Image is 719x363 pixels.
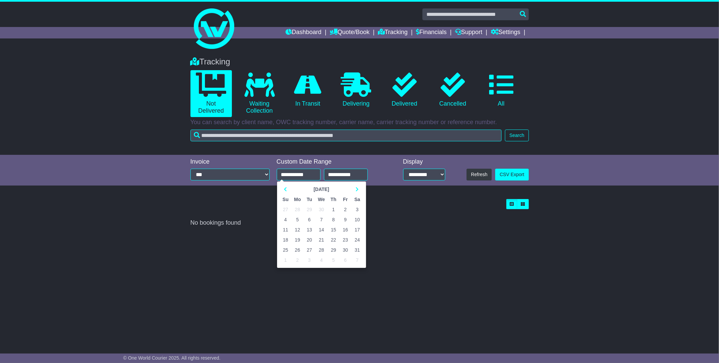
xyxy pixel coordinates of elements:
[339,245,351,255] td: 30
[303,194,315,204] th: Tu
[316,245,328,255] td: 28
[328,245,339,255] td: 29
[187,57,532,67] div: Tracking
[351,215,363,225] td: 10
[378,27,408,38] a: Tracking
[303,235,315,245] td: 20
[292,194,304,204] th: Mo
[384,70,425,110] a: Delivered
[351,245,363,255] td: 31
[123,355,221,361] span: © One World Courier 2025. All rights reserved.
[292,255,304,265] td: 2
[339,225,351,235] td: 16
[190,70,232,117] a: Not Delivered
[292,245,304,255] td: 26
[316,215,328,225] td: 7
[316,235,328,245] td: 21
[316,255,328,265] td: 4
[505,130,529,141] button: Search
[303,215,315,225] td: 6
[339,204,351,215] td: 2
[277,158,385,166] div: Custom Date Range
[328,255,339,265] td: 5
[292,204,304,215] td: 28
[335,70,377,110] a: Delivering
[328,204,339,215] td: 1
[416,27,447,38] a: Financials
[280,225,292,235] td: 11
[455,27,482,38] a: Support
[495,169,529,180] a: CSV Export
[292,225,304,235] td: 12
[328,194,339,204] th: Th
[339,194,351,204] th: Fr
[339,255,351,265] td: 6
[328,225,339,235] td: 15
[190,158,270,166] div: Invoice
[280,245,292,255] td: 25
[316,194,328,204] th: We
[467,169,492,180] button: Refresh
[480,70,522,110] a: All
[491,27,520,38] a: Settings
[280,235,292,245] td: 18
[303,204,315,215] td: 29
[280,204,292,215] td: 27
[190,119,529,126] p: You can search by client name, OWC tracking number, carrier name, carrier tracking number or refe...
[403,158,445,166] div: Display
[351,225,363,235] td: 17
[351,204,363,215] td: 3
[330,27,369,38] a: Quote/Book
[190,219,529,227] div: No bookings found
[239,70,280,117] a: Waiting Collection
[280,194,292,204] th: Su
[292,184,351,194] th: Select Month
[339,215,351,225] td: 9
[303,225,315,235] td: 13
[292,235,304,245] td: 19
[292,215,304,225] td: 5
[303,255,315,265] td: 3
[328,235,339,245] td: 22
[351,194,363,204] th: Sa
[328,215,339,225] td: 8
[316,204,328,215] td: 30
[316,225,328,235] td: 14
[303,245,315,255] td: 27
[351,235,363,245] td: 24
[432,70,474,110] a: Cancelled
[287,70,328,110] a: In Transit
[339,235,351,245] td: 23
[280,215,292,225] td: 4
[351,255,363,265] td: 7
[280,255,292,265] td: 1
[286,27,322,38] a: Dashboard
